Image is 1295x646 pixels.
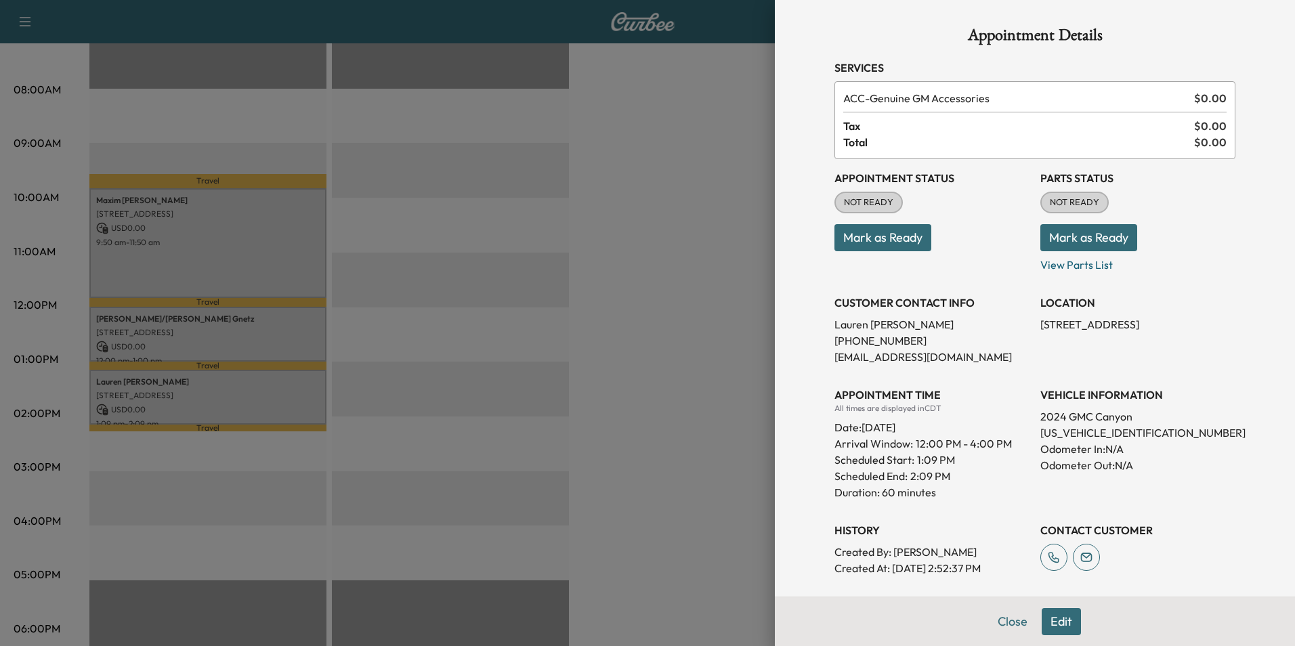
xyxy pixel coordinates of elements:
[1194,134,1227,150] span: $ 0.00
[843,90,1189,106] span: Genuine GM Accessories
[834,387,1029,403] h3: APPOINTMENT TIME
[917,452,955,468] p: 1:09 PM
[834,414,1029,435] div: Date: [DATE]
[834,60,1235,76] h3: Services
[1040,251,1235,273] p: View Parts List
[1194,118,1227,134] span: $ 0.00
[843,134,1194,150] span: Total
[1040,387,1235,403] h3: VEHICLE INFORMATION
[916,435,1012,452] span: 12:00 PM - 4:00 PM
[1040,408,1235,425] p: 2024 GMC Canyon
[1040,441,1235,457] p: Odometer In: N/A
[834,560,1029,576] p: Created At : [DATE] 2:52:37 PM
[834,468,908,484] p: Scheduled End:
[834,27,1235,49] h1: Appointment Details
[1040,425,1235,441] p: [US_VEHICLE_IDENTIFICATION_NUMBER]
[834,349,1029,365] p: [EMAIL_ADDRESS][DOMAIN_NAME]
[1040,170,1235,186] h3: Parts Status
[1040,316,1235,332] p: [STREET_ADDRESS]
[836,196,901,209] span: NOT READY
[834,522,1029,538] h3: History
[1040,457,1235,473] p: Odometer Out: N/A
[1194,90,1227,106] span: $ 0.00
[834,316,1029,332] p: Lauren [PERSON_NAME]
[843,118,1194,134] span: Tax
[834,435,1029,452] p: Arrival Window:
[834,544,1029,560] p: Created By : [PERSON_NAME]
[834,452,914,468] p: Scheduled Start:
[834,170,1029,186] h3: Appointment Status
[834,295,1029,311] h3: CUSTOMER CONTACT INFO
[1042,608,1081,635] button: Edit
[1040,295,1235,311] h3: LOCATION
[1042,196,1107,209] span: NOT READY
[1040,522,1235,538] h3: CONTACT CUSTOMER
[989,608,1036,635] button: Close
[834,332,1029,349] p: [PHONE_NUMBER]
[834,224,931,251] button: Mark as Ready
[834,403,1029,414] div: All times are displayed in CDT
[910,468,950,484] p: 2:09 PM
[834,484,1029,500] p: Duration: 60 minutes
[1040,224,1137,251] button: Mark as Ready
